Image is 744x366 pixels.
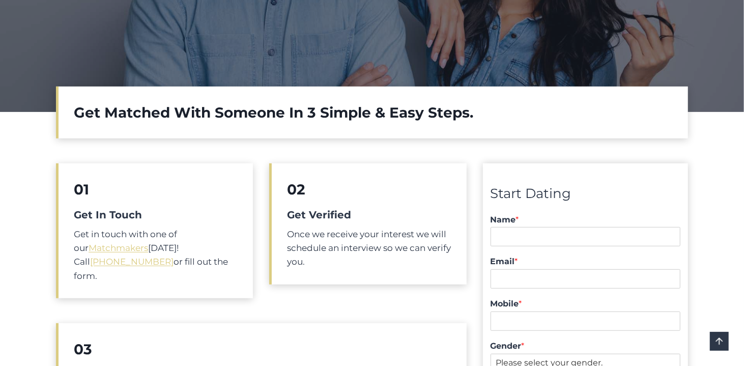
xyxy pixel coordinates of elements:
[491,299,680,309] label: Mobile
[89,243,148,253] a: Matchmakers
[74,228,238,283] p: Get in touch with one of our [DATE]! Call or fill out the form.
[287,228,451,269] p: Once we receive your interest we will schedule an interview so we can verify you.
[287,207,451,222] h5: Get Verified
[74,179,238,200] h2: 01
[710,332,729,351] a: Scroll to top
[491,341,680,352] label: Gender
[491,183,680,205] div: Start Dating
[74,339,451,360] h2: 03
[491,215,680,226] label: Name
[491,312,680,331] input: Mobile
[90,257,174,267] a: [PHONE_NUMBER]
[74,102,673,123] h2: Get Matched With Someone In 3 Simple & Easy Steps.​
[74,207,238,222] h5: Get In Touch
[491,257,680,267] label: Email
[287,179,451,200] h2: 02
